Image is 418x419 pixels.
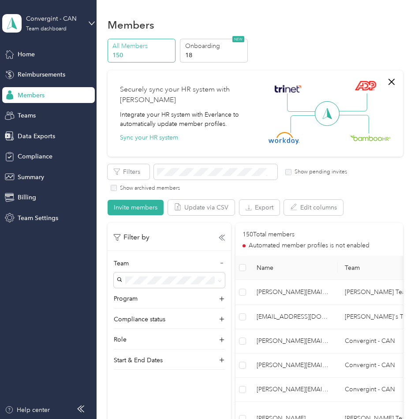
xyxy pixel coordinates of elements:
iframe: Everlance-gr Chat Button Frame [369,370,418,419]
span: [PERSON_NAME][EMAIL_ADDRESS][PERSON_NAME][DOMAIN_NAME] [257,360,331,370]
img: Line Right Down [338,115,369,134]
label: Show archived members [117,184,180,192]
span: Reimbursements [18,70,65,79]
th: Name [250,256,338,280]
td: jeff.stcyr@convergint.com [250,329,338,353]
img: Trinet [272,83,303,95]
span: Billing [18,193,36,202]
td: richard.vaughan@convergint.com [250,378,338,402]
span: Data Exports [18,132,55,141]
span: [PERSON_NAME][EMAIL_ADDRESS][PERSON_NAME][DOMAIN_NAME] [257,336,331,346]
td: fahad.qazi@convergint.com [250,305,338,329]
img: Line Right Up [336,93,367,112]
span: [EMAIL_ADDRESS][DOMAIN_NAME] [257,312,331,322]
p: Team [114,259,129,268]
h1: Members [108,20,154,29]
img: Workday [269,132,299,144]
p: 18 [185,51,245,60]
span: Automated member profiles is not enabled [249,243,369,249]
label: Show pending invites [291,168,347,176]
img: ADP [355,81,376,91]
p: Compliance status [114,315,165,324]
p: Onboarding [185,41,245,51]
button: Filters [108,164,149,180]
p: 150 Total members [243,230,295,239]
td: parashar.kamble@convergint.com [250,353,338,378]
td: daniel.silve@convergint.com [250,280,338,305]
button: Update via CSV [168,200,235,215]
div: Convergint - CAN [26,14,81,23]
p: 150 [112,51,172,60]
span: NEW [232,36,244,42]
button: Invite members [108,200,164,215]
span: [PERSON_NAME][EMAIL_ADDRESS][DOMAIN_NAME] [257,287,331,297]
p: All Members [112,41,172,51]
p: Start & End Dates [114,356,163,365]
span: Name [257,264,331,272]
p: Program [114,294,138,303]
span: Compliance [18,152,52,161]
button: Edit columns [284,200,343,215]
p: Filter by [114,232,149,243]
span: Summary [18,173,44,182]
span: Home [18,50,35,59]
button: Help center [5,405,50,415]
img: Line Left Up [287,93,318,112]
button: Export [239,200,280,215]
span: Members [18,91,45,100]
div: Integrate your HR system with Everlance to automatically update member profiles. [120,110,272,129]
div: Team dashboard [26,26,67,32]
span: Teams [18,111,36,120]
img: Line Left Down [290,115,321,133]
button: Sync your HR system [120,133,178,142]
span: [PERSON_NAME][EMAIL_ADDRESS][PERSON_NAME][DOMAIN_NAME] [257,385,331,394]
div: Securely sync your HR system with [PERSON_NAME] [120,85,272,106]
p: Role [114,335,127,344]
span: Team Settings [18,213,58,223]
img: BambooHR [350,135,391,141]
